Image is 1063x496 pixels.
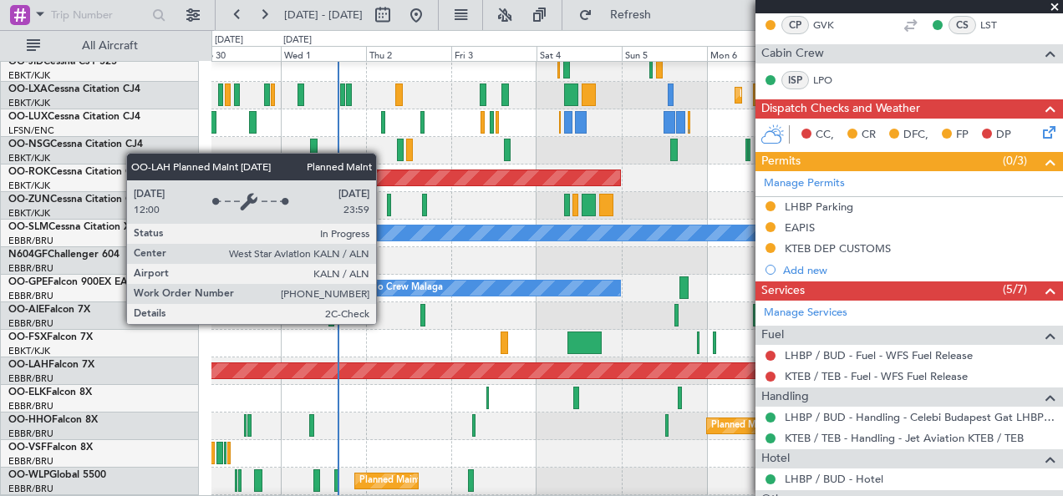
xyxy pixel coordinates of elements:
span: OO-ROK [8,167,50,177]
div: Mon 6 [707,46,792,61]
a: EBBR/BRU [8,372,53,385]
div: ISP [781,71,809,89]
a: OO-ROKCessna Citation CJ4 [8,167,143,177]
a: LHBP / BUD - Hotel [785,472,883,486]
a: EBBR/BRU [8,483,53,495]
div: AOG Maint Kortrijk-[GEOGRAPHIC_DATA] [177,165,359,190]
span: DP [996,127,1011,144]
span: Handling [761,387,809,407]
span: Cabin Crew [761,44,824,63]
a: EBBR/BRU [8,400,53,412]
span: OO-NSG [8,139,50,149]
a: GVK [813,18,851,33]
div: Tue 30 [196,46,281,61]
a: OO-HHOFalcon 8X [8,415,98,425]
a: EBKT/KJK [8,345,50,357]
a: OO-FSXFalcon 7X [8,332,93,342]
span: Refresh [596,9,666,21]
span: Hotel [761,449,790,468]
a: KTEB / TEB - Handling - Jet Aviation KTEB / TEB [785,431,1024,445]
div: [DATE] [215,33,243,48]
a: EBBR/BRU [8,235,53,247]
button: Refresh [571,2,671,28]
a: LHBP / BUD - Fuel - WFS Fuel Release [785,348,973,362]
a: OO-LUXCessna Citation CJ4 [8,112,140,122]
span: CC, [816,127,834,144]
a: EBKT/KJK [8,152,50,164]
a: Manage Services [764,305,847,321]
span: OO-WLP [8,470,49,480]
a: OO-JIDCessna CJ1 525 [8,57,117,67]
button: All Aircraft [18,33,181,59]
a: Manage Permits [764,175,845,192]
div: Sun 5 [622,46,707,61]
a: OO-LXACessna Citation CJ4 [8,84,140,94]
a: OO-VSFFalcon 8X [8,443,93,453]
a: EBKT/KJK [8,69,50,82]
a: OO-AIEFalcon 7X [8,305,90,315]
input: Trip Number [51,3,147,28]
div: CS [949,16,976,34]
a: OO-NSGCessna Citation CJ4 [8,139,143,149]
div: [DATE] [283,33,312,48]
span: Permits [761,152,801,171]
span: (0/3) [1003,152,1027,170]
span: CR [862,127,876,144]
span: OO-LAH [8,360,48,370]
a: OO-LAHFalcon 7X [8,360,94,370]
span: OO-ELK [8,387,46,397]
a: OO-GPEFalcon 900EX EASy II [8,277,147,287]
div: Thu 2 [366,46,451,61]
a: OO-ZUNCessna Citation CJ4 [8,195,143,205]
div: Fri 3 [451,46,537,61]
a: EBBR/BRU [8,317,53,330]
span: OO-SLM [8,222,48,232]
a: EBKT/KJK [8,180,50,192]
span: Services [761,281,805,301]
span: FP [956,127,969,144]
div: Wed 1 [281,46,366,61]
div: EAPIS [785,220,815,235]
a: EBBR/BRU [8,455,53,468]
span: OO-ZUN [8,195,50,205]
a: KTEB / TEB - Fuel - WFS Fuel Release [785,369,968,383]
a: EBKT/KJK [8,207,50,220]
a: LPO [813,73,851,88]
div: KTEB DEP CUSTOMS [785,241,891,256]
a: LST [980,18,1018,33]
a: EBKT/KJK [8,97,50,109]
div: LHBP Parking [785,200,853,214]
div: CP [781,16,809,34]
a: N604GFChallenger 604 [8,250,120,260]
div: Sat 4 [537,46,622,61]
div: Add new [783,263,1055,277]
span: OO-LXA [8,84,48,94]
span: OO-HHO [8,415,52,425]
a: OO-SLMCessna Citation XLS [8,222,141,232]
span: Fuel [761,326,784,345]
span: [DATE] - [DATE] [284,8,363,23]
span: OO-JID [8,57,43,67]
a: EBBR/BRU [8,262,53,275]
a: OO-ELKFalcon 8X [8,387,92,397]
span: OO-GPE [8,277,48,287]
span: OO-FSX [8,332,47,342]
span: (5/7) [1003,281,1027,298]
span: N604GF [8,250,48,260]
a: LHBP / BUD - Handling - Celebi Budapest Gat LHBP / BUD [785,410,1055,424]
span: OO-VSF [8,443,47,453]
span: OO-LUX [8,112,48,122]
div: Planned Maint Kortrijk-[GEOGRAPHIC_DATA] [740,83,934,108]
div: Planned Maint Geneva (Cointrin) [711,413,849,438]
div: Planned Maint Milan (Linate) [359,468,480,493]
div: No Crew Malaga [370,276,443,301]
a: LFSN/ENC [8,124,54,137]
span: OO-AIE [8,305,44,315]
span: All Aircraft [43,40,176,52]
a: OO-WLPGlobal 5500 [8,470,106,480]
a: EBBR/BRU [8,290,53,302]
span: DFC, [903,127,928,144]
span: Dispatch Checks and Weather [761,99,920,119]
a: EBBR/BRU [8,428,53,440]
